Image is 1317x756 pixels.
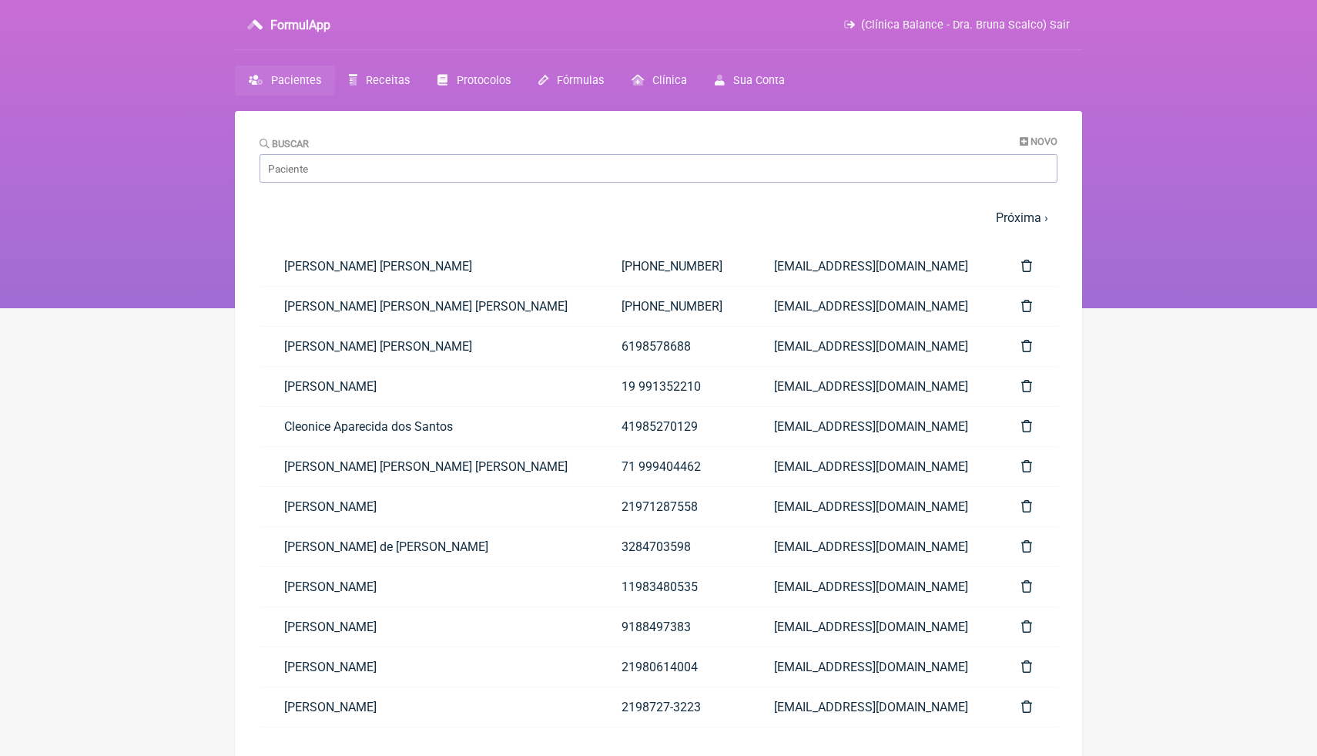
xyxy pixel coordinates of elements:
a: [PHONE_NUMBER] [597,247,749,286]
a: 2198727-3223 [597,687,749,727]
a: [PERSON_NAME] [260,567,597,606]
a: [PERSON_NAME] [PERSON_NAME] [260,247,597,286]
a: 71 999404462 [597,447,749,486]
span: Novo [1030,136,1057,147]
a: Novo [1020,136,1057,147]
label: Buscar [260,138,309,150]
span: Fórmulas [557,74,604,87]
a: [EMAIL_ADDRESS][DOMAIN_NAME] [749,647,997,687]
a: [EMAIL_ADDRESS][DOMAIN_NAME] [749,367,997,406]
a: [PERSON_NAME] [260,487,597,526]
a: [PERSON_NAME] [260,687,597,727]
a: [EMAIL_ADDRESS][DOMAIN_NAME] [749,607,997,647]
a: [PERSON_NAME] [PERSON_NAME] [PERSON_NAME] [260,287,597,326]
a: 41985270129 [597,407,749,446]
a: 19 991352210 [597,367,749,406]
a: [PHONE_NUMBER] [597,287,749,326]
a: Clínica [618,66,701,96]
a: Protocolos [424,66,524,96]
a: Pacientes [235,66,335,96]
a: 9188497383 [597,607,749,647]
a: [EMAIL_ADDRESS][DOMAIN_NAME] [749,567,997,606]
a: 21971287558 [597,487,749,526]
a: 21980614004 [597,647,749,687]
span: Clínica [652,74,687,87]
a: [EMAIL_ADDRESS][DOMAIN_NAME] [749,247,997,286]
a: [EMAIL_ADDRESS][DOMAIN_NAME] [749,687,997,727]
a: [PERSON_NAME] [PERSON_NAME] [260,327,597,366]
span: Sua Conta [733,74,785,87]
h3: FormulApp [270,18,330,32]
span: Protocolos [457,74,511,87]
span: (Clínica Balance - Dra. Bruna Scalco) Sair [861,18,1070,32]
a: [EMAIL_ADDRESS][DOMAIN_NAME] [749,287,997,326]
a: Receitas [335,66,424,96]
a: [PERSON_NAME] [260,367,597,406]
a: 6198578688 [597,327,749,366]
a: [EMAIL_ADDRESS][DOMAIN_NAME] [749,407,997,446]
a: [EMAIL_ADDRESS][DOMAIN_NAME] [749,447,997,486]
a: [EMAIL_ADDRESS][DOMAIN_NAME] [749,327,997,366]
a: [PERSON_NAME] [260,647,597,687]
a: 3284703598 [597,527,749,566]
nav: pager [260,201,1057,234]
a: [PERSON_NAME] [260,607,597,647]
a: [PERSON_NAME] de [PERSON_NAME] [260,527,597,566]
a: [PERSON_NAME] [PERSON_NAME] [PERSON_NAME] [260,447,597,486]
a: Cleonice Aparecida dos Santos [260,407,597,446]
a: Sua Conta [701,66,799,96]
a: [EMAIL_ADDRESS][DOMAIN_NAME] [749,527,997,566]
a: Próxima › [996,210,1048,225]
a: Fórmulas [524,66,618,96]
span: Receitas [366,74,410,87]
a: 11983480535 [597,567,749,606]
a: [EMAIL_ADDRESS][DOMAIN_NAME] [749,487,997,526]
span: Pacientes [271,74,321,87]
a: (Clínica Balance - Dra. Bruna Scalco) Sair [844,18,1070,32]
input: Paciente [260,154,1057,183]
